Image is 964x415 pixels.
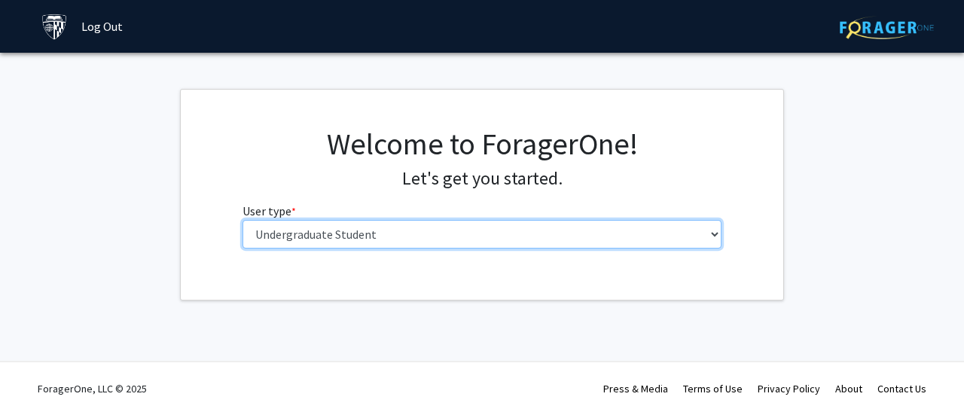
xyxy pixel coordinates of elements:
h4: Let's get you started. [243,168,722,190]
a: Terms of Use [683,382,743,395]
a: Contact Us [877,382,926,395]
a: About [835,382,862,395]
iframe: Chat [11,347,64,404]
img: ForagerOne Logo [840,16,934,39]
img: Johns Hopkins University Logo [41,14,68,40]
a: Privacy Policy [758,382,820,395]
div: ForagerOne, LLC © 2025 [38,362,147,415]
a: Press & Media [603,382,668,395]
h1: Welcome to ForagerOne! [243,126,722,162]
label: User type [243,202,296,220]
